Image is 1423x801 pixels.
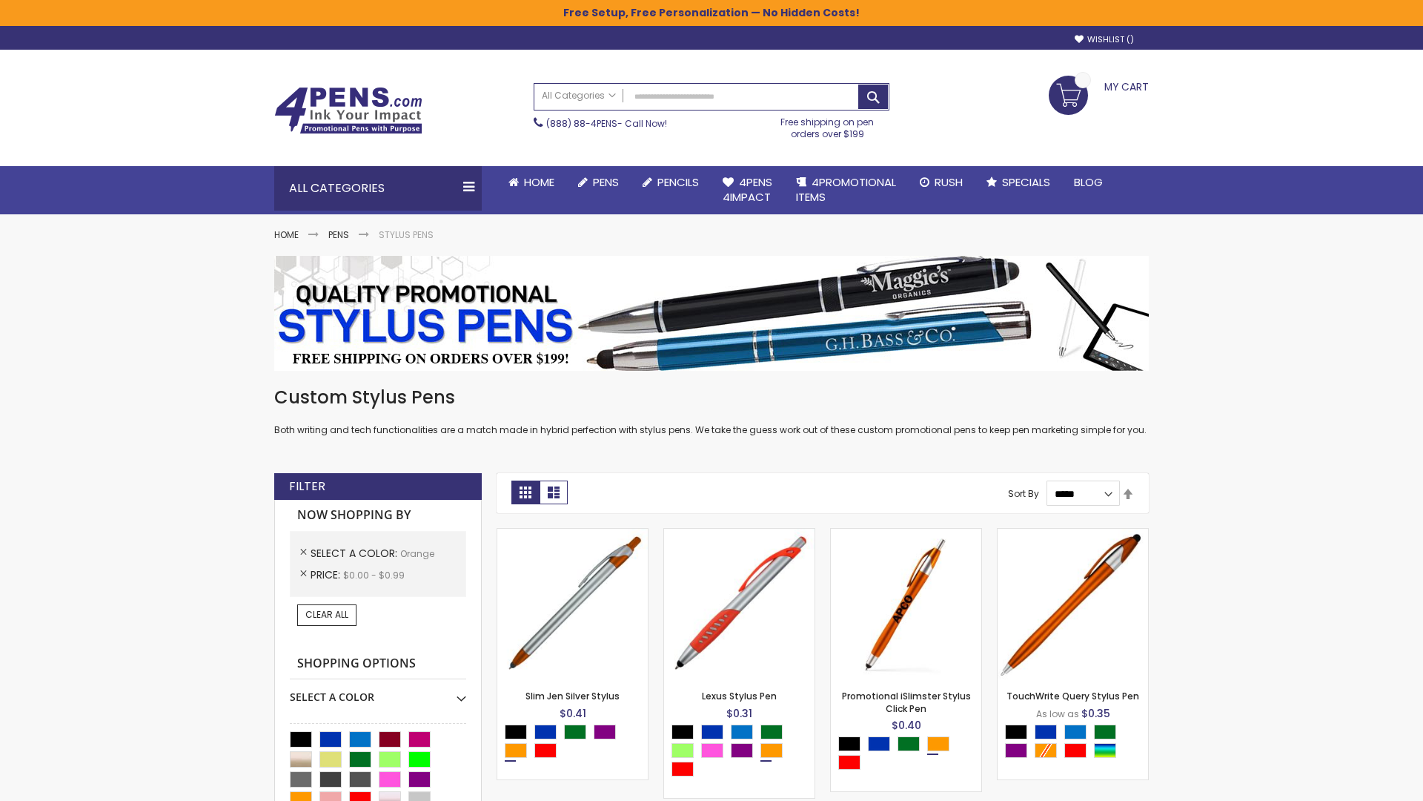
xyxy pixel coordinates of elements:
[784,166,908,214] a: 4PROMOTIONALITEMS
[274,87,422,134] img: 4Pens Custom Pens and Promotional Products
[1081,706,1110,721] span: $0.35
[766,111,890,140] div: Free shipping on pen orders over $199
[975,166,1062,199] a: Specials
[274,166,482,211] div: All Categories
[524,174,554,190] span: Home
[497,529,648,679] img: Slim Jen Silver Stylus-Orange
[1094,725,1116,739] div: Green
[343,569,405,581] span: $0.00 - $0.99
[898,736,920,751] div: Green
[546,117,667,130] span: - Call Now!
[838,736,860,751] div: Black
[701,743,723,758] div: Pink
[1006,690,1139,702] a: TouchWrite Query Stylus Pen
[1062,166,1115,199] a: Blog
[1064,725,1087,739] div: Blue Light
[1094,743,1116,758] div: Assorted
[998,528,1148,541] a: TouchWrite Query Stylus Pen-Orange
[671,743,694,758] div: Green Light
[998,529,1148,679] img: TouchWrite Query Stylus Pen-Orange
[593,174,619,190] span: Pens
[1008,487,1039,500] label: Sort By
[760,725,783,739] div: Green
[908,166,975,199] a: Rush
[511,481,540,504] strong: Grid
[1005,725,1027,739] div: Black
[842,690,971,714] a: Promotional iSlimster Stylus Click Pen
[311,567,343,582] span: Price
[297,604,356,625] a: Clear All
[274,256,1149,371] img: Stylus Pens
[289,478,325,495] strong: Filter
[505,743,527,758] div: Orange
[505,725,648,762] div: Select A Color
[671,725,815,780] div: Select A Color
[505,725,527,739] div: Black
[701,725,723,739] div: Blue
[534,743,557,758] div: Red
[274,386,1149,437] div: Both writing and tech functionalities are a match made in hybrid perfection with stylus pens. We ...
[796,174,896,205] span: 4PROMOTIONAL ITEMS
[379,228,434,241] strong: Stylus Pens
[831,529,981,679] img: Promotional iSlimster Stylus Click Pen-Orange
[534,84,623,108] a: All Categories
[290,648,466,680] strong: Shopping Options
[927,736,949,751] div: Orange
[274,386,1149,409] h1: Custom Stylus Pens
[1005,743,1027,758] div: Purple
[671,725,694,739] div: Black
[311,546,400,561] span: Select A Color
[892,718,921,733] span: $0.40
[1064,743,1087,758] div: Red
[497,528,648,541] a: Slim Jen Silver Stylus-Orange
[731,725,753,739] div: Blue Light
[542,90,616,102] span: All Categories
[560,706,586,721] span: $0.41
[711,166,784,214] a: 4Pens4impact
[760,743,783,758] div: Orange
[564,725,586,739] div: Green
[1074,174,1103,190] span: Blog
[290,679,466,705] div: Select A Color
[657,174,699,190] span: Pencils
[497,166,566,199] a: Home
[1075,34,1134,45] a: Wishlist
[831,528,981,541] a: Promotional iSlimster Stylus Click Pen-Orange
[1036,708,1079,720] span: As low as
[731,743,753,758] div: Purple
[566,166,631,199] a: Pens
[671,762,694,777] div: Red
[631,166,711,199] a: Pencils
[1005,725,1148,762] div: Select A Color
[664,528,815,541] a: Lexus Stylus Pen-Orange
[838,736,981,774] div: Select A Color
[328,228,349,241] a: Pens
[935,174,963,190] span: Rush
[868,736,890,751] div: Blue
[702,690,777,702] a: Lexus Stylus Pen
[546,117,617,130] a: (888) 88-4PENS
[290,500,466,531] strong: Now Shopping by
[305,608,348,621] span: Clear All
[726,706,752,721] span: $0.31
[534,725,557,739] div: Blue
[1002,174,1050,190] span: Specials
[723,174,772,205] span: 4Pens 4impact
[594,725,616,739] div: Purple
[838,755,860,770] div: Red
[525,690,620,702] a: Slim Jen Silver Stylus
[274,228,299,241] a: Home
[400,547,434,560] span: Orange
[664,529,815,679] img: Lexus Stylus Pen-Orange
[1035,725,1057,739] div: Blue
